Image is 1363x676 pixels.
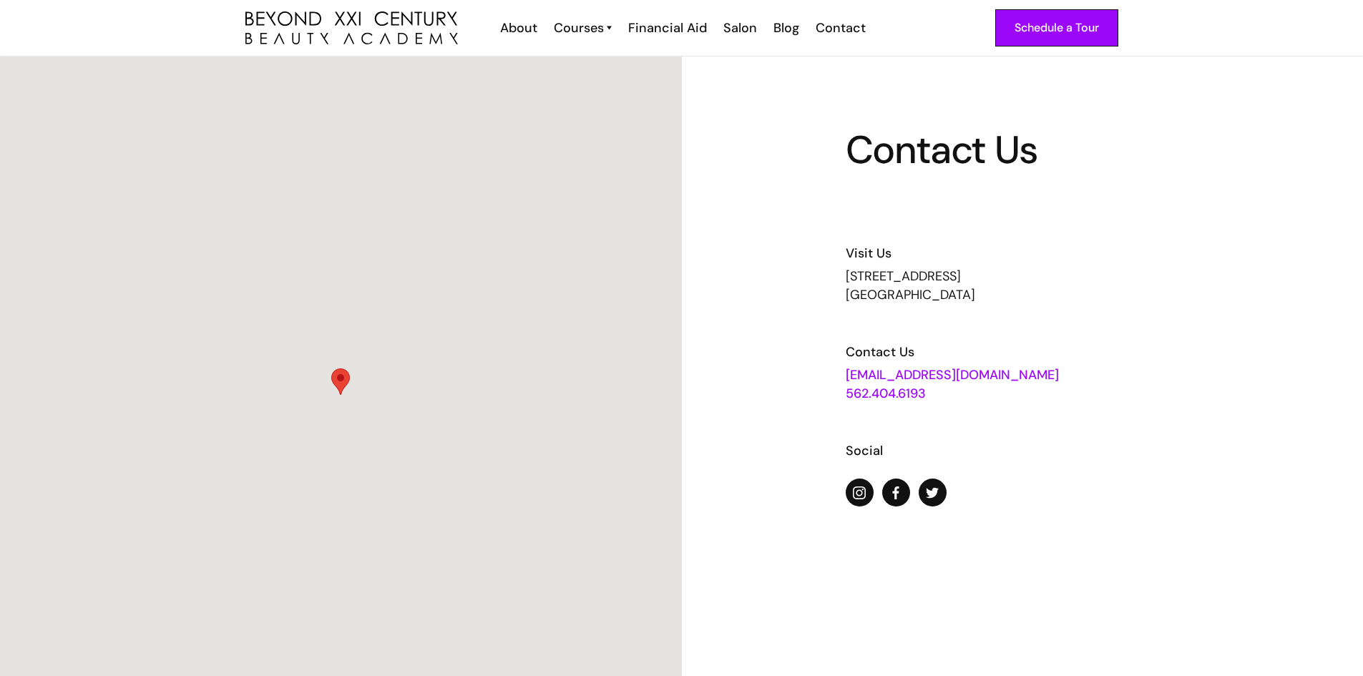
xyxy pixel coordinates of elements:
a: Contact [806,19,873,37]
div: Schedule a Tour [1015,19,1099,37]
a: 562.404.6193 [846,385,926,402]
div: Contact [816,19,866,37]
div: [STREET_ADDRESS] [GEOGRAPHIC_DATA] [846,267,1199,304]
h6: Contact Us [846,343,1199,361]
a: Salon [714,19,764,37]
img: beyond 21st century beauty academy logo [245,11,458,45]
h6: Visit Us [846,244,1199,263]
a: home [245,11,458,45]
div: Courses [554,19,604,37]
h1: Contact Us [846,131,1199,170]
a: Blog [764,19,806,37]
h6: Social [846,441,1199,460]
a: [EMAIL_ADDRESS][DOMAIN_NAME] [846,366,1059,383]
div: Blog [773,19,799,37]
a: Courses [554,19,612,37]
div: Financial Aid [628,19,707,37]
a: Schedule a Tour [995,9,1118,46]
a: Financial Aid [619,19,714,37]
div: Map pin [331,368,350,395]
div: About [500,19,537,37]
div: Salon [723,19,757,37]
a: About [491,19,544,37]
